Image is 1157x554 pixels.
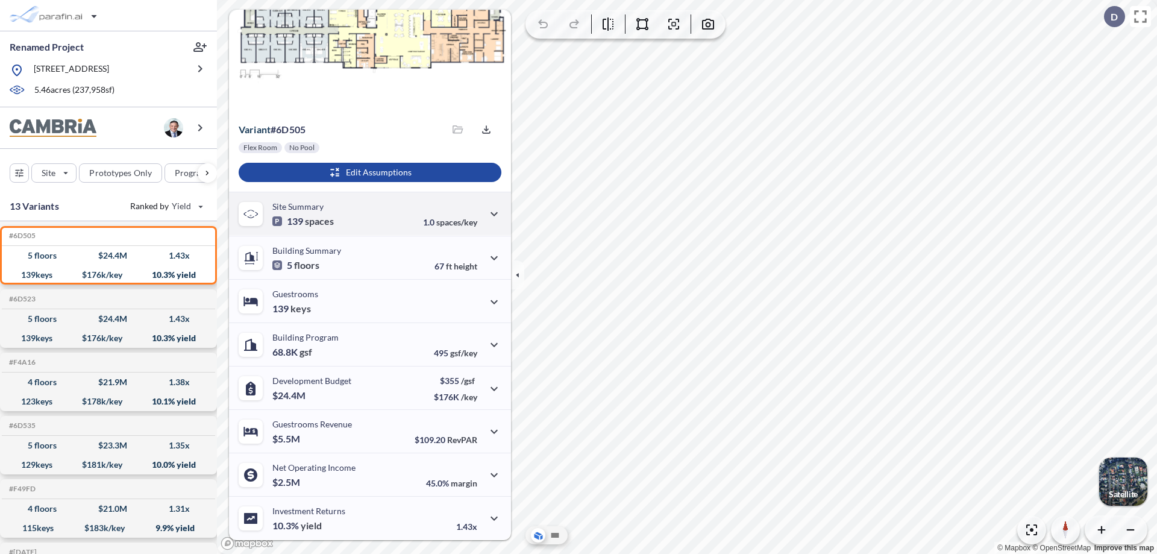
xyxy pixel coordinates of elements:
[446,261,452,271] span: ft
[89,167,152,179] p: Prototypes Only
[461,392,477,402] span: /key
[456,521,477,532] p: 1.43x
[272,462,356,473] p: Net Operating Income
[434,392,477,402] p: $176K
[272,506,345,516] p: Investment Returns
[548,528,562,543] button: Site Plan
[436,217,477,227] span: spaces/key
[1099,458,1147,506] button: Switcher ImageSatellite
[239,124,306,136] p: # 6d505
[434,376,477,386] p: $355
[121,197,211,216] button: Ranked by Yield
[79,163,162,183] button: Prototypes Only
[1032,544,1091,552] a: OpenStreetMap
[1111,11,1118,22] p: D
[423,217,477,227] p: 1.0
[10,119,96,137] img: BrandImage
[1109,489,1138,499] p: Satellite
[272,419,352,429] p: Guestrooms Revenue
[42,167,55,179] p: Site
[434,348,477,358] p: 495
[454,261,477,271] span: height
[239,124,271,135] span: Variant
[451,478,477,488] span: margin
[272,303,311,315] p: 139
[7,358,36,367] h5: Click to copy the code
[31,163,77,183] button: Site
[172,200,192,212] span: Yield
[450,348,477,358] span: gsf/key
[294,259,319,271] span: floors
[34,84,114,97] p: 5.46 acres ( 237,958 sf)
[447,435,477,445] span: RevPAR
[272,389,307,401] p: $24.4M
[7,421,36,430] h5: Click to copy the code
[7,295,36,303] h5: Click to copy the code
[164,118,183,137] img: user logo
[305,215,334,227] span: spaces
[997,544,1030,552] a: Mapbox
[272,376,351,386] p: Development Budget
[1094,544,1154,552] a: Improve this map
[165,163,230,183] button: Program
[175,167,209,179] p: Program
[272,476,302,488] p: $2.5M
[301,520,322,532] span: yield
[272,245,341,256] p: Building Summary
[434,261,477,271] p: 67
[531,528,545,543] button: Aerial View
[272,332,339,342] p: Building Program
[272,346,312,358] p: 68.8K
[346,166,412,178] p: Edit Assumptions
[272,289,318,299] p: Guestrooms
[243,143,277,153] p: Flex Room
[7,485,36,493] h5: Click to copy the code
[10,199,59,213] p: 13 Variants
[426,478,477,488] p: 45.0%
[272,520,322,532] p: 10.3%
[415,435,477,445] p: $109.20
[272,433,302,445] p: $5.5M
[34,63,109,78] p: [STREET_ADDRESS]
[289,143,315,153] p: No Pool
[1099,458,1147,506] img: Switcher Image
[7,231,36,240] h5: Click to copy the code
[461,376,475,386] span: /gsf
[239,163,501,182] button: Edit Assumptions
[290,303,311,315] span: keys
[299,346,312,358] span: gsf
[272,215,334,227] p: 139
[221,537,274,550] a: Mapbox homepage
[272,259,319,271] p: 5
[272,201,324,212] p: Site Summary
[10,40,84,54] p: Renamed Project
